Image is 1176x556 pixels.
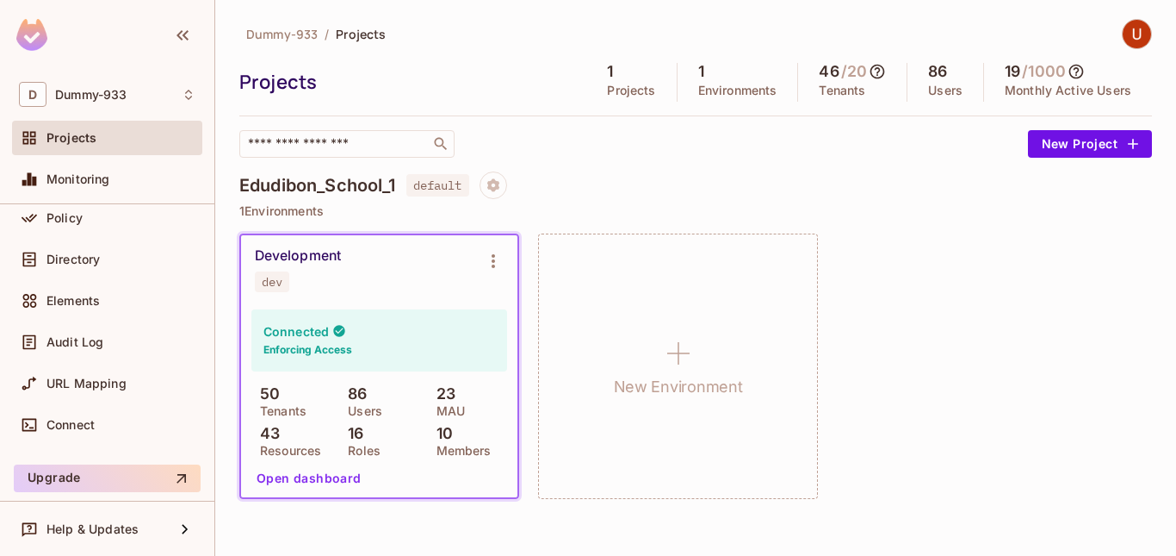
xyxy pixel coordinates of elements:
h5: / 20 [841,63,867,80]
span: Help & Updates [46,522,139,536]
h5: 46 [819,63,839,80]
h4: Edudibon_School_1 [239,175,396,196]
p: 50 [251,385,280,403]
img: SReyMgAAAABJRU5ErkJggg== [16,19,47,51]
p: Users [928,84,962,97]
div: dev [262,275,282,289]
p: MAU [428,404,465,418]
span: Project settings [480,180,507,197]
p: Tenants [251,404,306,418]
h5: 1 [607,63,613,80]
span: Policy [46,211,83,225]
button: Upgrade [14,465,201,492]
span: Projects [46,131,96,145]
span: URL Mapping [46,377,127,390]
p: Environments [698,84,777,97]
span: Connect [46,418,95,432]
div: Projects [239,69,578,95]
p: Tenants [819,84,865,97]
p: 43 [251,425,280,442]
span: default [406,174,469,197]
span: Elements [46,294,100,308]
p: Roles [339,444,381,458]
img: Uday Bagda [1123,20,1151,48]
p: 86 [339,385,367,403]
button: Environment settings [476,244,511,278]
h5: / 1000 [1022,63,1066,80]
p: Resources [251,444,321,458]
span: Audit Log [46,335,103,349]
h5: 1 [698,63,704,80]
span: D [19,82,46,107]
p: 10 [428,425,453,442]
h1: New Environment [614,374,743,400]
p: Projects [607,84,655,97]
p: 16 [339,425,363,442]
div: Development [255,247,341,265]
h4: Connected [263,323,329,340]
h6: Enforcing Access [263,342,352,358]
span: Dummy-933 [246,26,318,42]
li: / [325,26,329,42]
p: 1 Environments [239,204,1152,218]
span: Workspace: Dummy-933 [55,88,127,102]
p: Monthly Active Users [1005,84,1131,97]
p: Members [428,444,492,458]
p: Users [339,404,382,418]
h5: 86 [928,63,947,80]
h5: 19 [1005,63,1020,80]
p: 23 [428,385,455,403]
button: New Project [1028,130,1152,158]
span: Directory [46,253,100,266]
span: Projects [336,26,386,42]
span: Monitoring [46,172,110,186]
button: Open dashboard [250,465,368,492]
